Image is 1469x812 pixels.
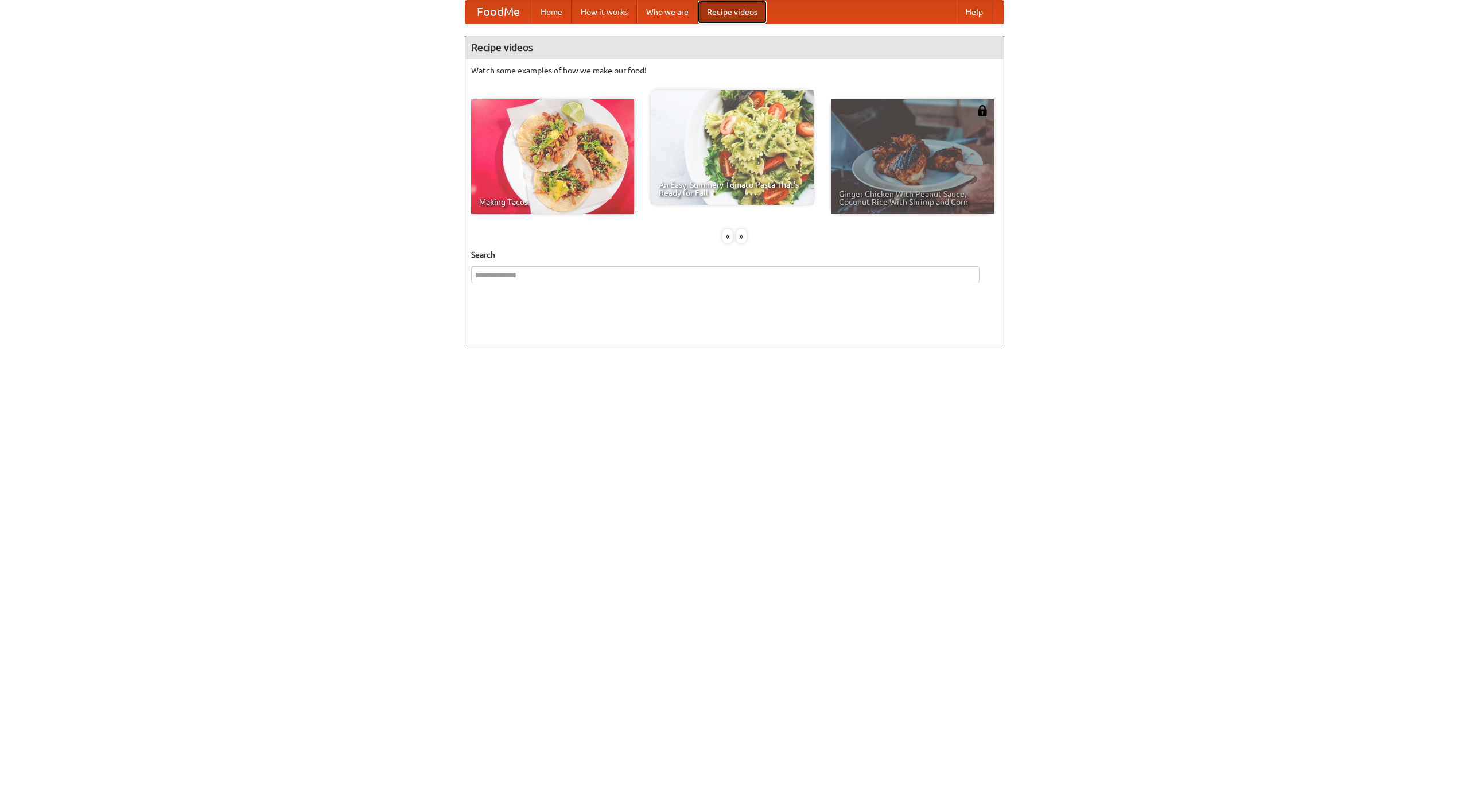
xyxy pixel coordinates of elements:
a: Help [957,1,992,24]
a: Recipe videos [698,1,767,24]
span: An Easy, Summery Tomato Pasta That's Ready for Fall [659,181,806,197]
a: An Easy, Summery Tomato Pasta That's Ready for Fall [651,90,814,205]
span: Making Tacos [479,198,626,206]
h5: Search [471,249,998,261]
h4: Recipe videos [465,36,1004,59]
a: Making Tacos [471,99,634,214]
a: FoodMe [465,1,531,24]
div: » [736,229,747,243]
a: Who we are [637,1,698,24]
div: « [722,229,733,243]
a: How it works [572,1,637,24]
img: 483408.png [977,105,988,116]
p: Watch some examples of how we make our food! [471,65,998,76]
a: Home [531,1,572,24]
